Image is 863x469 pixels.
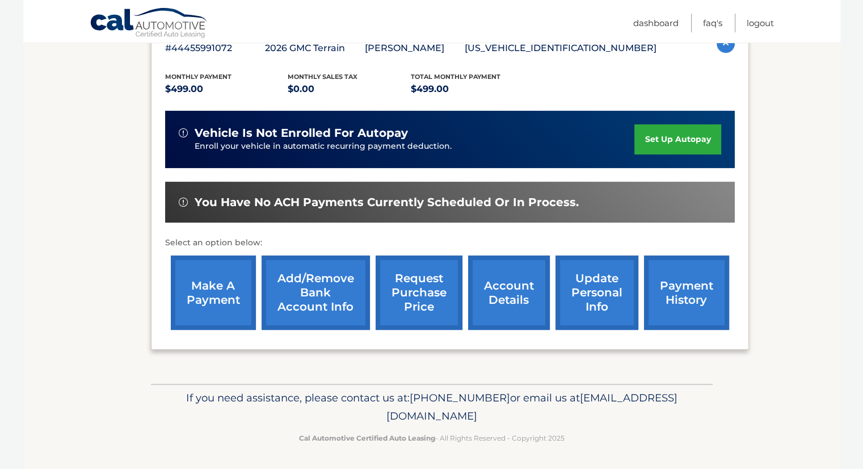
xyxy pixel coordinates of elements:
span: [PHONE_NUMBER] [410,391,510,404]
a: request purchase price [376,256,462,330]
p: Enroll your vehicle in automatic recurring payment deduction. [195,140,635,153]
a: set up autopay [634,124,721,154]
a: Logout [747,14,774,32]
p: 2026 GMC Terrain [265,40,365,56]
p: $0.00 [288,81,411,97]
p: Select an option below: [165,236,735,250]
a: payment history [644,256,729,330]
p: #44455991072 [165,40,265,56]
p: $499.00 [165,81,288,97]
p: [US_VEHICLE_IDENTIFICATION_NUMBER] [465,40,656,56]
p: - All Rights Reserved - Copyright 2025 [158,432,705,444]
a: Cal Automotive [90,7,209,40]
a: Dashboard [633,14,679,32]
a: make a payment [171,256,256,330]
p: $499.00 [411,81,534,97]
img: accordion-active.svg [717,35,735,53]
a: update personal info [555,256,638,330]
span: Monthly Payment [165,73,231,81]
strong: Cal Automotive Certified Auto Leasing [299,434,435,442]
a: FAQ's [703,14,722,32]
a: account details [468,256,550,330]
p: [PERSON_NAME] [365,40,465,56]
a: Add/Remove bank account info [262,256,370,330]
span: You have no ACH payments currently scheduled or in process. [195,195,579,210]
span: [EMAIL_ADDRESS][DOMAIN_NAME] [386,391,677,422]
span: Monthly sales Tax [288,73,357,81]
img: alert-white.svg [179,198,188,207]
img: alert-white.svg [179,128,188,137]
span: vehicle is not enrolled for autopay [195,126,408,140]
span: Total Monthly Payment [411,73,500,81]
p: If you need assistance, please contact us at: or email us at [158,389,705,425]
